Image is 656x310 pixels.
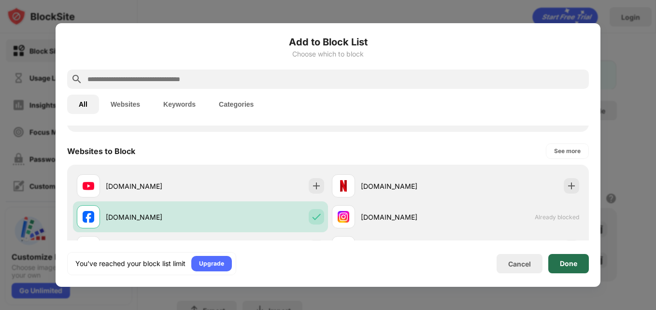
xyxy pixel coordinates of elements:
[67,35,589,49] h6: Add to Block List
[152,95,207,114] button: Keywords
[106,212,200,222] div: [DOMAIN_NAME]
[338,211,349,223] img: favicons
[554,146,581,156] div: See more
[106,181,200,191] div: [DOMAIN_NAME]
[83,180,94,192] img: favicons
[71,73,83,85] img: search.svg
[207,95,265,114] button: Categories
[361,212,456,222] div: [DOMAIN_NAME]
[535,213,579,221] span: Already blocked
[508,260,531,268] div: Cancel
[560,260,577,268] div: Done
[338,180,349,192] img: favicons
[99,95,152,114] button: Websites
[361,181,456,191] div: [DOMAIN_NAME]
[83,211,94,223] img: favicons
[67,50,589,58] div: Choose which to block
[67,95,99,114] button: All
[75,259,185,268] div: You’ve reached your block list limit
[199,259,224,268] div: Upgrade
[67,146,135,156] div: Websites to Block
